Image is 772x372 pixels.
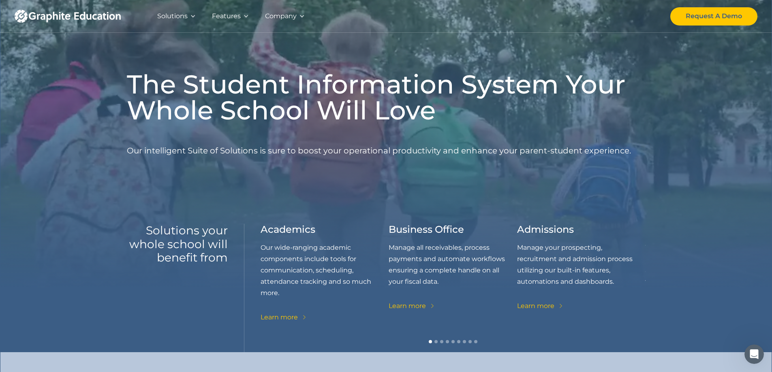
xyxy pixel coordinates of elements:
div: Show slide 1 of 9 [429,340,432,343]
div: carousel [261,224,646,352]
div: Show slide 4 of 9 [446,340,449,343]
div: 2 of 9 [389,224,517,323]
h3: Development [645,224,713,236]
div: 1 of 9 [261,224,389,323]
div: Learn more [389,300,426,312]
h2: Solutions your whole school will benefit from [127,224,228,265]
p: Manage all receivables, process payments and automate workflows ensuring a complete handle on all... [389,242,517,287]
div: Learn more [261,312,298,323]
div: Show slide 8 of 9 [468,340,472,343]
div: Features [212,11,241,22]
p: Manage your prospecting, recruitment and admission process utilizing our built-in features, autom... [517,242,646,287]
h3: Academics [261,224,315,236]
div: Show slide 2 of 9 [434,340,438,343]
div: Solutions [157,11,188,22]
div: 3 of 9 [517,224,646,323]
h3: Admissions [517,224,574,236]
h1: The Student Information System Your Whole School Will Love [127,71,646,123]
div: Request A Demo [686,11,742,22]
a: Request A Demo [670,7,757,26]
div: Show slide 7 of 9 [463,340,466,343]
p: Our wide-ranging academic components include tools for communication, scheduling, attendance trac... [261,242,389,299]
div: 9 of 9 [132,224,261,323]
iframe: Intercom live chat [744,344,764,364]
p: Our intelligent Suite of Solutions is sure to boost your operational productivity and enhance you... [127,130,631,172]
div: Learn more [645,300,682,312]
a: Learn more [261,312,308,323]
div: Show slide 6 of 9 [457,340,460,343]
div: Show slide 3 of 9 [440,340,443,343]
p: The Parent Portal connects your parents with the school for all their financial activity and thei... [132,242,261,287]
h3: Business Office [389,224,464,236]
div: Learn more [517,300,554,312]
div: Show slide 9 of 9 [474,340,477,343]
div: Show slide 5 of 9 [451,340,455,343]
div: Company [265,11,297,22]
